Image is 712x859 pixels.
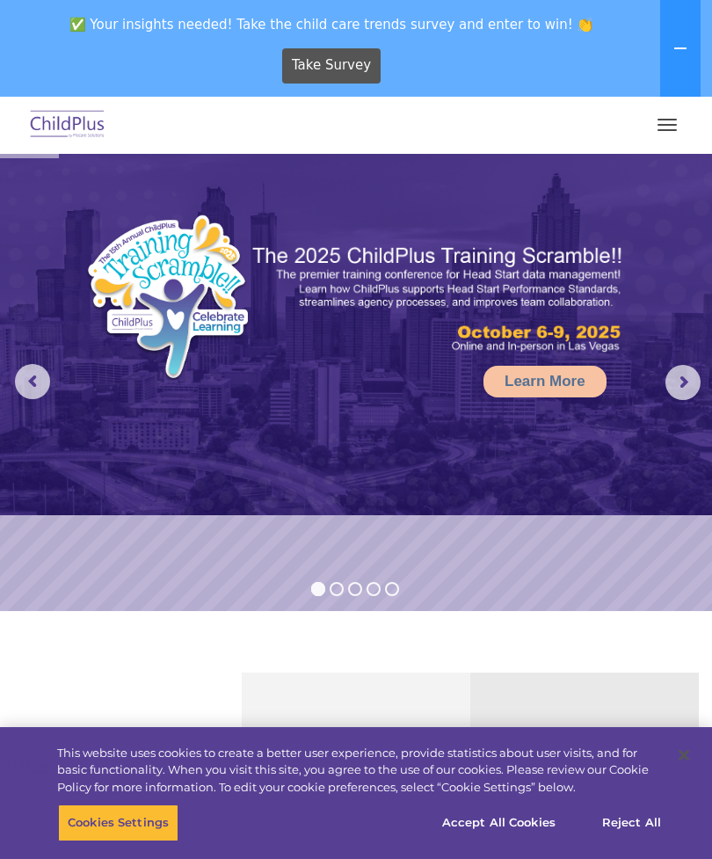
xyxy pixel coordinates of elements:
[26,105,109,146] img: ChildPlus by Procare Solutions
[58,804,178,841] button: Cookies Settings
[577,804,687,841] button: Reject All
[432,804,565,841] button: Accept All Cookies
[483,366,607,397] a: Learn More
[292,50,371,81] span: Take Survey
[57,745,663,797] div: This website uses cookies to create a better user experience, provide statistics about user visit...
[7,7,657,41] span: ✅ Your insights needed! Take the child care trends survey and enter to win! 👏
[282,48,381,84] a: Take Survey
[665,736,703,775] button: Close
